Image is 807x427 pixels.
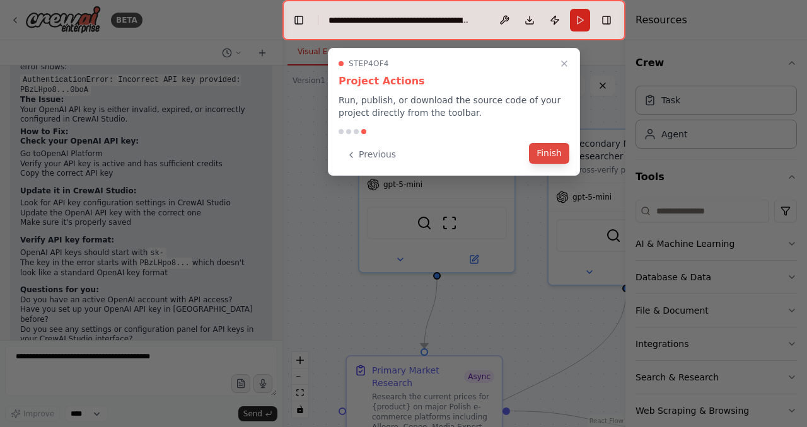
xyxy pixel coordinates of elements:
button: Hide left sidebar [290,11,308,29]
span: Step 4 of 4 [349,59,389,69]
button: Previous [339,144,403,165]
button: Close walkthrough [557,56,572,71]
button: Finish [529,143,569,164]
h3: Project Actions [339,74,569,89]
p: Run, publish, or download the source code of your project directly from the toolbar. [339,94,569,119]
